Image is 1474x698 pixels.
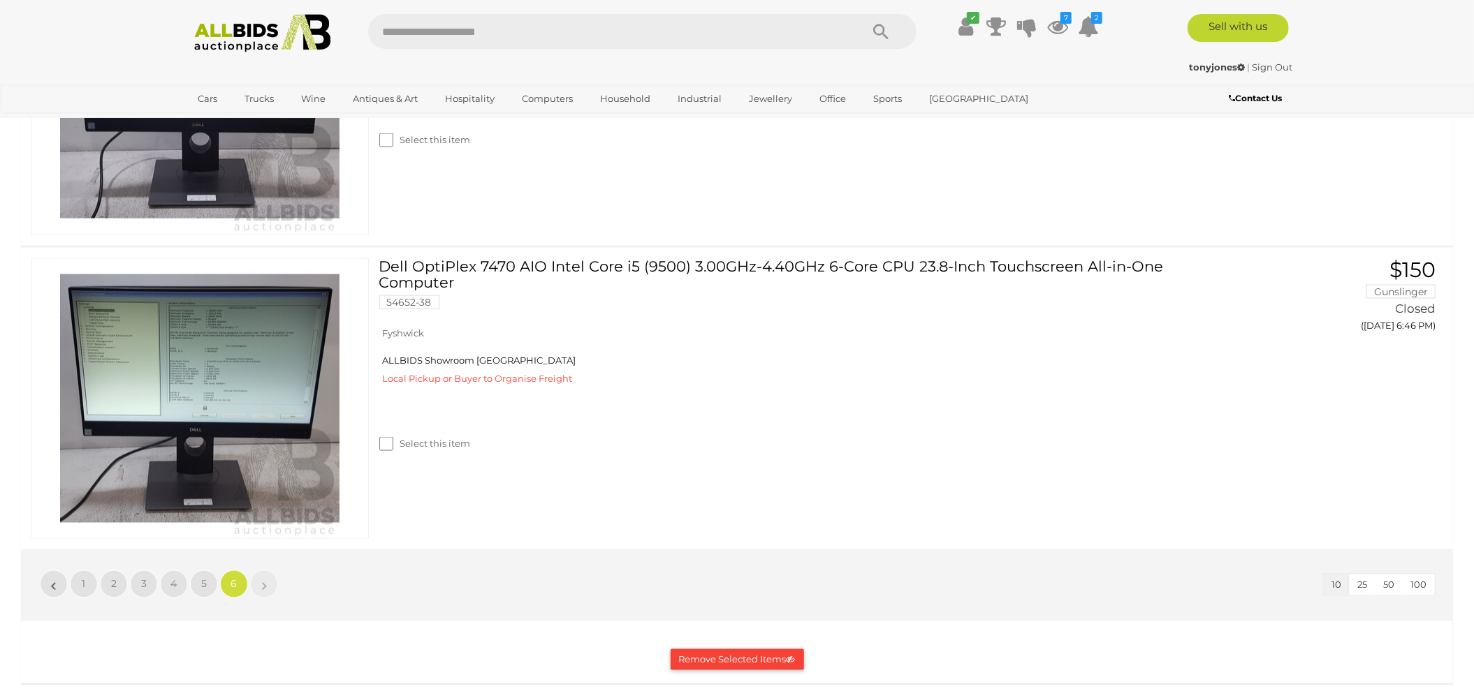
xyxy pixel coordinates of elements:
a: 2 [100,570,128,598]
b: Contact Us [1229,93,1282,103]
a: 3 [130,570,158,598]
strong: tonyjones [1189,61,1245,73]
span: 50 [1383,579,1394,591]
span: $150 [1389,257,1436,283]
a: ✔ [955,14,976,39]
span: 6 [231,578,238,591]
span: 2 [111,578,117,591]
a: Industrial [669,87,731,110]
a: Hospitality [436,87,504,110]
button: Remove Selected Items [671,649,804,671]
span: 25 [1357,579,1367,591]
a: Trucks [235,87,283,110]
img: 54652-38a.jpg [60,259,340,538]
span: | [1247,61,1250,73]
label: Select this item [379,437,471,450]
a: 6 [220,570,248,598]
a: Sell with us [1188,14,1289,42]
a: Cars [189,87,226,110]
span: 1 [82,578,86,591]
a: $150 Gunslinger Closed ([DATE] 6:46 PM) [1225,258,1439,339]
a: Dell OptiPlex 7470 AIO Intel Core i5 (9500) 3.00GHz-4.40GHz 6-Core CPU 23.8-Inch Touchscreen All-... [390,258,1204,320]
a: [GEOGRAPHIC_DATA] [920,87,1037,110]
button: Search [847,14,917,49]
button: 10 [1323,574,1350,596]
label: Select this item [379,133,471,147]
a: 1 [70,570,98,598]
a: Jewellery [740,87,801,110]
a: 4 [160,570,188,598]
span: 4 [171,578,177,591]
a: Wine [292,87,335,110]
span: 5 [201,578,207,591]
button: 100 [1402,574,1435,596]
i: 7 [1060,12,1072,24]
a: » [250,570,278,598]
div: Local Pickup or Buyer to Organise Freight [379,370,1204,387]
a: Antiques & Art [344,87,427,110]
a: 2 [1078,14,1099,39]
button: 50 [1375,574,1403,596]
span: 3 [141,578,147,591]
button: 25 [1349,574,1376,596]
a: « [40,570,68,598]
a: 5 [190,570,218,598]
a: Sign Out [1252,61,1292,73]
span: 10 [1331,579,1341,591]
a: tonyjones [1189,61,1247,73]
a: Household [591,87,659,110]
a: Office [810,87,855,110]
span: 100 [1410,579,1426,591]
a: Computers [513,87,582,110]
a: 7 [1047,14,1068,39]
a: Contact Us [1229,91,1285,106]
i: 2 [1091,12,1102,24]
i: ✔ [967,12,979,24]
img: Allbids.com.au [187,14,338,52]
a: Sports [864,87,911,110]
